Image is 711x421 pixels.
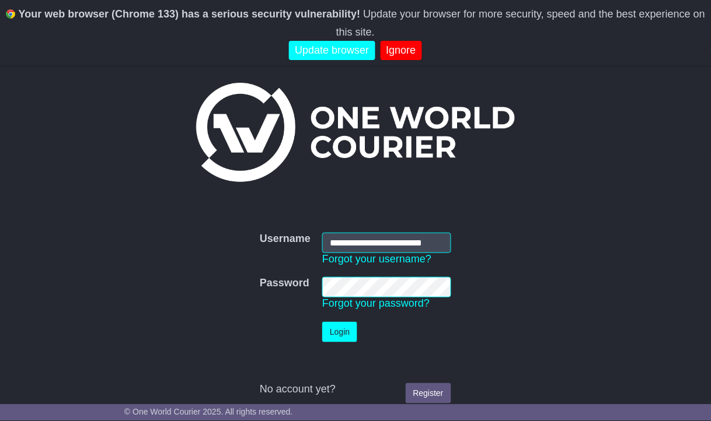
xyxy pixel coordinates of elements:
[260,383,451,396] div: No account yet?
[381,41,422,60] a: Ignore
[124,408,293,417] span: © One World Courier 2025. All rights reserved.
[260,277,309,290] label: Password
[336,8,705,38] span: Update your browser for more security, speed and the best experience on this site.
[322,297,430,309] a: Forgot your password?
[260,233,311,245] label: Username
[289,41,375,60] a: Update browser
[19,8,361,20] b: Your web browser (Chrome 133) has a serious security vulnerability!
[322,322,357,342] button: Login
[196,83,515,182] img: One World
[322,253,431,265] a: Forgot your username?
[406,383,451,404] a: Register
